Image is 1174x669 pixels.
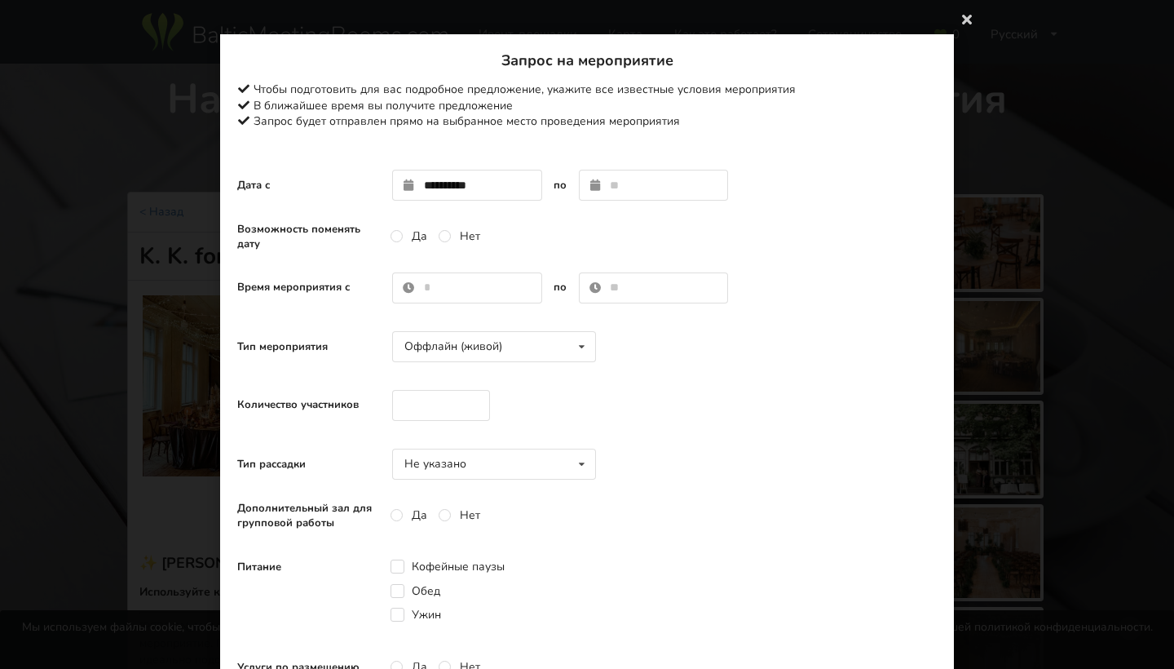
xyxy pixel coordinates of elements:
label: Да [391,229,427,243]
label: по [554,280,567,295]
label: Нет [439,229,480,243]
div: Запрос будет отправлен прямо на выбранное место проведения мероприятия [237,113,937,130]
div: Оффлайн (живой) [404,341,502,352]
label: Да [391,508,427,522]
label: по [554,178,567,193]
label: Время мероприятия с [237,280,380,295]
div: Чтобы подготовить для вас подробное предложение, укажите все известные условия мероприятия [237,82,937,98]
div: Не указано [404,459,466,470]
label: Тип мероприятия [237,339,380,354]
h3: Запрос на мероприятие [237,51,937,70]
label: Ужин [391,608,441,622]
label: Возможность поменять дату [237,222,380,251]
label: Дата с [237,178,380,193]
label: Обед [391,584,440,598]
label: Тип рассадки [237,457,380,472]
div: В ближайшее время вы получите предложение [237,98,937,114]
label: Нет [439,508,480,522]
label: Кофейные паузы [391,560,505,574]
label: Количество участников [237,397,380,412]
label: Питание [237,560,380,574]
label: Дополнительный зал для групповой работы [237,501,380,530]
